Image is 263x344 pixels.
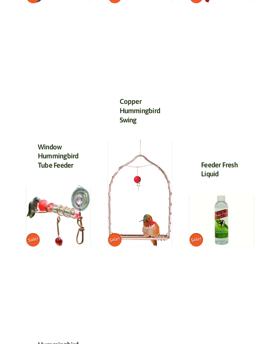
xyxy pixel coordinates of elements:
[189,232,204,248] span: Sale!
[201,161,238,178] a: Feeder Fresh Liquid
[25,232,41,248] span: Sale!
[107,232,123,248] span: Sale!
[38,143,79,169] a: Window Hummingbird Tube Feeder
[120,97,160,124] a: Copper Hummingbird Swing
